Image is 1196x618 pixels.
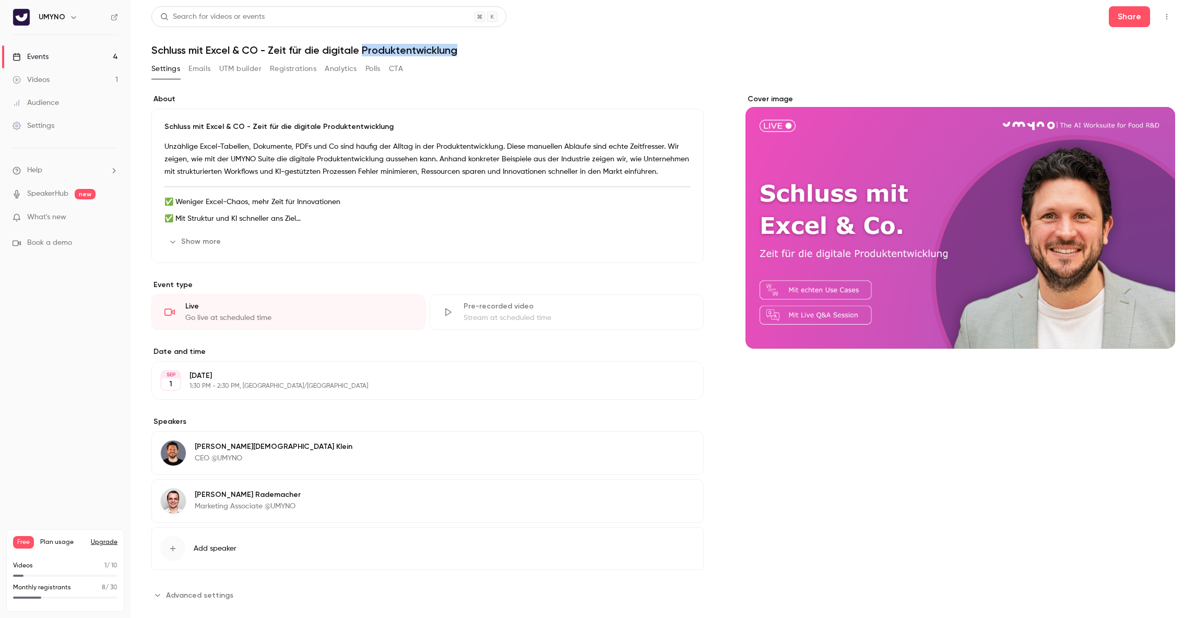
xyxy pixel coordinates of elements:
[190,382,648,390] p: 1:30 PM - 2:30 PM, [GEOGRAPHIC_DATA]/[GEOGRAPHIC_DATA]
[104,561,117,571] p: / 10
[219,61,262,77] button: UTM builder
[151,94,704,104] label: About
[27,165,42,176] span: Help
[164,212,691,225] p: ✅ Mit Struktur und KI schneller ans Ziel
[164,233,227,250] button: Show more
[166,590,233,601] span: Advanced settings
[464,313,691,323] div: Stream at scheduled time
[27,237,72,248] span: Book a demo
[13,98,59,108] div: Audience
[151,347,704,357] label: Date and time
[745,94,1175,104] label: Cover image
[188,61,210,77] button: Emails
[161,441,186,466] img: Dr. Christian Klein
[169,379,172,389] p: 1
[151,61,180,77] button: Settings
[164,196,691,208] p: ✅ Weniger Excel-Chaos, mehr Zeit für Innovationen
[185,313,412,323] div: Go live at scheduled time
[13,165,118,176] li: help-dropdown-opener
[365,61,381,77] button: Polls
[75,189,96,199] span: new
[164,140,691,178] p: Unzählige Excel-Tabellen, Dokumente, PDFs und Co sind häufig der Alltag in der Produktentwicklung...
[195,453,352,463] p: CEO @UMYNO
[195,490,301,500] p: [PERSON_NAME] Rademacher
[1109,6,1150,27] button: Share
[102,583,117,592] p: / 30
[151,527,704,570] button: Add speaker
[13,561,33,571] p: Videos
[325,61,357,77] button: Analytics
[185,301,412,312] div: Live
[190,371,648,381] p: [DATE]
[102,585,105,591] span: 8
[13,9,30,26] img: UMYNO
[91,538,117,546] button: Upgrade
[151,587,704,603] section: Advanced settings
[160,11,265,22] div: Search for videos or events
[161,489,186,514] img: Mike Rademacher
[194,543,236,554] span: Add speaker
[151,479,704,523] div: Mike Rademacher[PERSON_NAME] RademacherMarketing Associate @UMYNO
[151,587,240,603] button: Advanced settings
[745,94,1175,349] section: Cover image
[13,75,50,85] div: Videos
[161,371,180,378] div: SEP
[151,280,704,290] p: Event type
[13,121,54,131] div: Settings
[27,212,66,223] span: What's new
[151,294,425,330] div: LiveGo live at scheduled time
[151,417,704,427] label: Speakers
[464,301,691,312] div: Pre-recorded video
[195,442,352,452] p: [PERSON_NAME][DEMOGRAPHIC_DATA] Klein
[39,12,65,22] h6: UMYNO
[13,536,34,549] span: Free
[270,61,316,77] button: Registrations
[389,61,403,77] button: CTA
[40,538,85,546] span: Plan usage
[13,583,71,592] p: Monthly registrants
[151,431,704,475] div: Dr. Christian Klein[PERSON_NAME][DEMOGRAPHIC_DATA] KleinCEO @UMYNO
[151,44,1175,56] h1: Schluss mit Excel & CO - Zeit für die digitale Produktentwicklung
[430,294,704,330] div: Pre-recorded videoStream at scheduled time
[164,122,691,132] p: Schluss mit Excel & CO - Zeit für die digitale Produktentwicklung
[13,52,49,62] div: Events
[27,188,68,199] a: SpeakerHub
[195,501,301,512] p: Marketing Associate @UMYNO
[104,563,106,569] span: 1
